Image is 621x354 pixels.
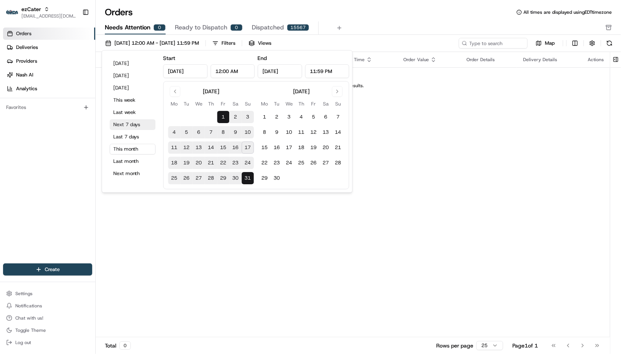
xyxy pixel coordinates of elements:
[308,126,320,138] button: 12
[3,300,92,311] button: Notifications
[54,129,93,135] a: Powered byPylon
[3,3,79,21] button: ezCaterezCater[EMAIL_ADDRESS][DOMAIN_NAME]
[259,111,271,123] button: 1
[230,157,242,169] button: 23
[217,111,230,123] button: 1
[3,263,92,276] button: Create
[242,157,254,169] button: 24
[110,119,156,130] button: Next 7 days
[230,24,243,31] div: 0
[170,86,181,97] button: Go to previous month
[8,112,14,118] div: 📗
[21,5,41,13] span: ezCater
[230,111,242,123] button: 2
[271,141,283,154] button: 16
[271,100,283,108] th: Tuesday
[110,132,156,142] button: Last 7 days
[332,126,344,138] button: 14
[271,111,283,123] button: 2
[332,141,344,154] button: 21
[205,157,217,169] button: 21
[308,157,320,169] button: 26
[295,141,308,154] button: 18
[242,111,254,123] button: 3
[193,157,205,169] button: 20
[114,40,199,47] span: [DATE] 12:00 AM - [DATE] 11:59 PM
[15,303,42,309] span: Notifications
[230,100,242,108] th: Saturday
[259,157,271,169] button: 22
[102,38,202,49] button: [DATE] 12:00 AM - [DATE] 11:59 PM
[72,111,123,119] span: API Documentation
[217,100,230,108] th: Friday
[3,313,92,323] button: Chat with us!
[259,141,271,154] button: 15
[20,49,126,57] input: Clear
[76,130,93,135] span: Pylon
[295,126,308,138] button: 11
[110,95,156,106] button: This week
[110,107,156,118] button: Last week
[320,111,332,123] button: 6
[168,172,181,184] button: 25
[3,325,92,336] button: Toggle Theme
[283,141,295,154] button: 17
[16,58,37,65] span: Providers
[8,73,21,87] img: 1736555255976-a54dd68f-1ca7-489b-9aae-adbdc363a1c4
[242,141,254,154] button: 17
[15,111,59,119] span: Knowledge Base
[130,75,139,84] button: Start new chat
[295,111,308,123] button: 4
[3,28,95,40] a: Orders
[523,9,612,15] span: All times are displayed using EDT timezone
[168,126,181,138] button: 4
[175,23,227,32] span: Ready to Dispatch
[283,100,295,108] th: Wednesday
[588,57,604,63] div: Actions
[26,81,97,87] div: We're available if you need us!
[16,71,33,78] span: Nash AI
[242,126,254,138] button: 10
[305,64,349,78] input: Time
[467,57,511,63] div: Order Details
[320,141,332,154] button: 20
[545,40,555,47] span: Map
[293,88,310,95] div: [DATE]
[332,111,344,123] button: 7
[110,144,156,154] button: This month
[271,172,283,184] button: 30
[45,266,60,273] span: Create
[153,24,166,31] div: 0
[5,108,62,122] a: 📗Knowledge Base
[203,88,219,95] div: [DATE]
[205,126,217,138] button: 7
[181,100,193,108] th: Tuesday
[168,100,181,108] th: Monday
[337,57,391,63] div: Dropoff Time
[258,40,271,47] span: Views
[163,64,207,78] input: Date
[242,172,254,184] button: 31
[16,30,31,37] span: Orders
[62,108,126,122] a: 💻API Documentation
[217,126,230,138] button: 8
[99,83,607,89] div: No results.
[193,100,205,108] th: Wednesday
[258,64,302,78] input: Date
[252,23,284,32] span: Dispatched
[3,101,92,114] div: Favorites
[320,100,332,108] th: Saturday
[217,172,230,184] button: 29
[65,112,71,118] div: 💻
[308,141,320,154] button: 19
[295,157,308,169] button: 25
[258,55,267,62] label: End
[308,100,320,108] th: Friday
[3,83,95,95] a: Analytics
[523,57,575,63] div: Delivery Details
[181,172,193,184] button: 26
[287,24,309,31] div: 15567
[110,156,156,167] button: Last month
[512,342,538,349] div: Page 1 of 1
[217,141,230,154] button: 15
